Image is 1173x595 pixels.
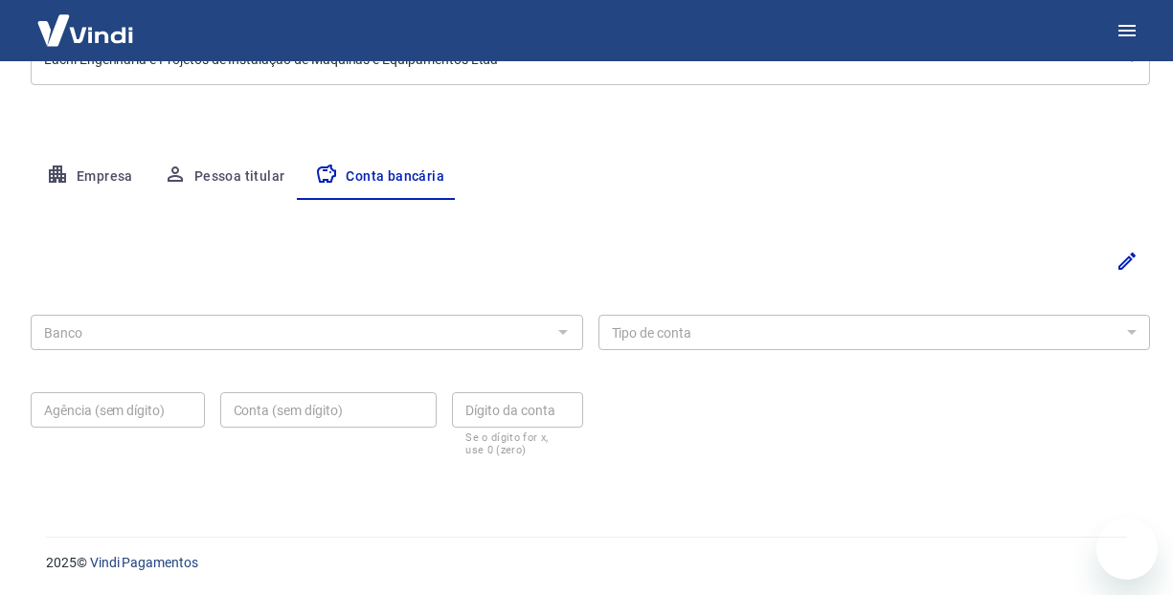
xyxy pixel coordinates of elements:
a: Vindi Pagamentos [90,555,198,570]
button: Pessoa titular [148,154,301,200]
button: Editar [1104,238,1150,284]
p: 2025 © [46,553,1127,573]
p: Se o dígito for x, use 0 (zero) [465,431,569,456]
button: Conta bancária [300,154,460,200]
button: Empresa [31,154,148,200]
iframe: Botão para abrir a janela de mensagens [1096,518,1158,580]
img: Vindi [23,1,147,59]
